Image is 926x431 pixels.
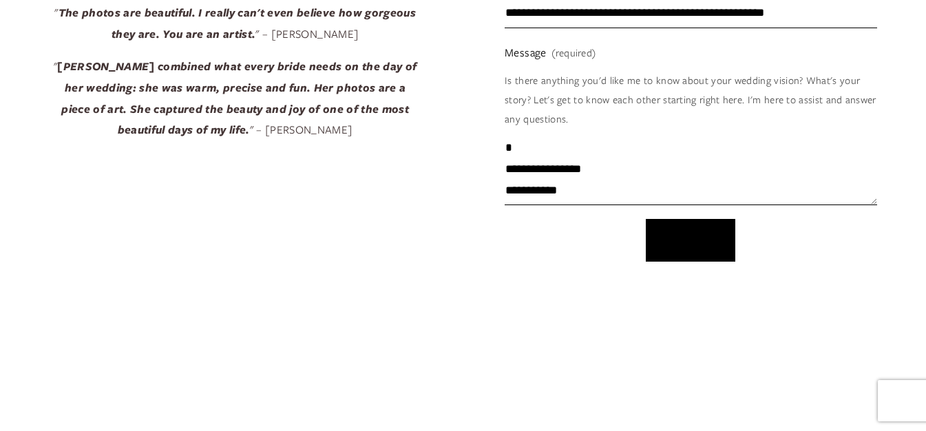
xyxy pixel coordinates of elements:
em: [PERSON_NAME] combined what every bride needs on the day of her wedding: she was warm, precise an... [57,59,419,137]
span: Submit [672,235,710,245]
span: (required) [551,43,596,63]
p: " " – [PERSON_NAME] [49,2,421,44]
em: The photos are beautiful. I really can't even believe how gorgeous they are. You are an artist. [59,5,419,41]
p: " " – [PERSON_NAME] [49,56,421,140]
p: Is there anything you'd like me to know about your wedding vision? What's your story? Let's get t... [505,66,877,134]
span: Message [505,42,546,63]
button: SubmitSubmit [646,219,735,262]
